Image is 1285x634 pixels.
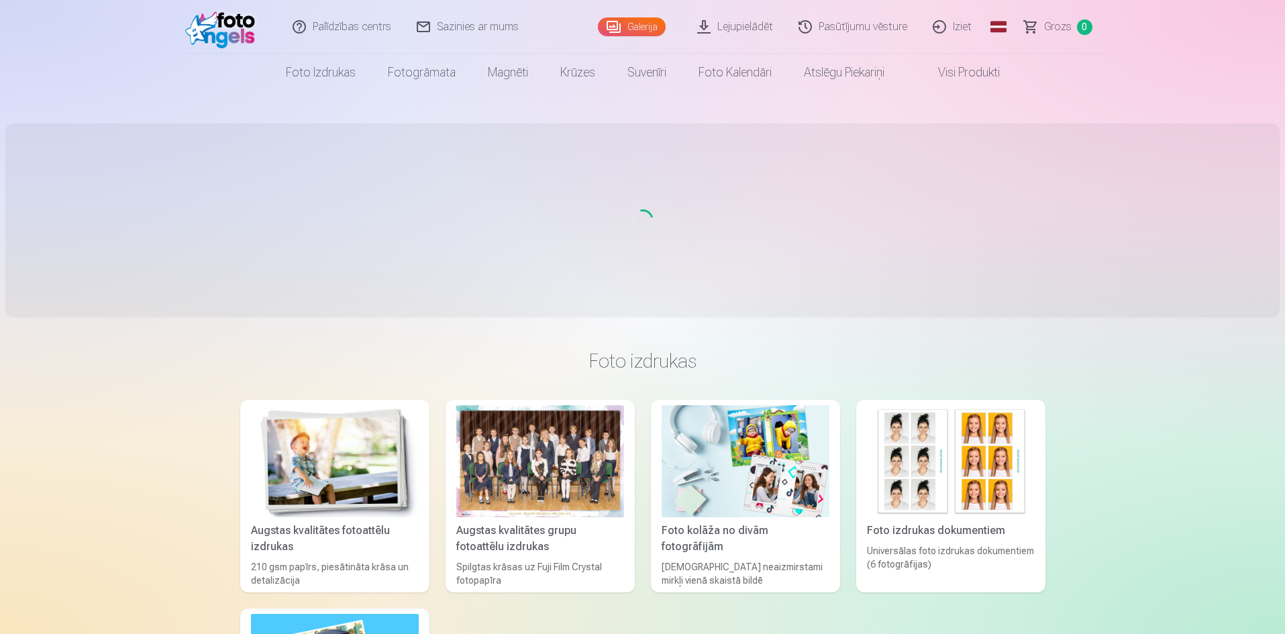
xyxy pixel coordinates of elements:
[598,17,666,36] a: Galerija
[246,523,424,555] div: Augstas kvalitātes fotoattēlu izdrukas
[856,400,1045,592] a: Foto izdrukas dokumentiemFoto izdrukas dokumentiemUniversālas foto izdrukas dokumentiem (6 fotogr...
[451,560,629,587] div: Spilgtas krāsas uz Fuji Film Crystal fotopapīra
[656,560,835,587] div: [DEMOGRAPHIC_DATA] neaizmirstami mirkļi vienā skaistā bildē
[185,5,262,48] img: /fa1
[270,54,372,91] a: Foto izdrukas
[901,54,1016,91] a: Visi produkti
[682,54,788,91] a: Foto kalendāri
[251,349,1035,373] h3: Foto izdrukas
[862,544,1040,587] div: Universālas foto izdrukas dokumentiem (6 fotogrāfijas)
[1077,19,1092,35] span: 0
[611,54,682,91] a: Suvenīri
[651,400,840,592] a: Foto kolāža no divām fotogrāfijāmFoto kolāža no divām fotogrāfijām[DEMOGRAPHIC_DATA] neaizmirstam...
[656,523,835,555] div: Foto kolāža no divām fotogrāfijām
[862,523,1040,539] div: Foto izdrukas dokumentiem
[472,54,544,91] a: Magnēti
[1044,19,1072,35] span: Grozs
[246,560,424,587] div: 210 gsm papīrs, piesātināta krāsa un detalizācija
[240,400,429,592] a: Augstas kvalitātes fotoattēlu izdrukasAugstas kvalitātes fotoattēlu izdrukas210 gsm papīrs, piesā...
[867,405,1035,517] img: Foto izdrukas dokumentiem
[544,54,611,91] a: Krūzes
[251,405,419,517] img: Augstas kvalitātes fotoattēlu izdrukas
[451,523,629,555] div: Augstas kvalitātes grupu fotoattēlu izdrukas
[446,400,635,592] a: Augstas kvalitātes grupu fotoattēlu izdrukasSpilgtas krāsas uz Fuji Film Crystal fotopapīra
[372,54,472,91] a: Fotogrāmata
[788,54,901,91] a: Atslēgu piekariņi
[662,405,829,517] img: Foto kolāža no divām fotogrāfijām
